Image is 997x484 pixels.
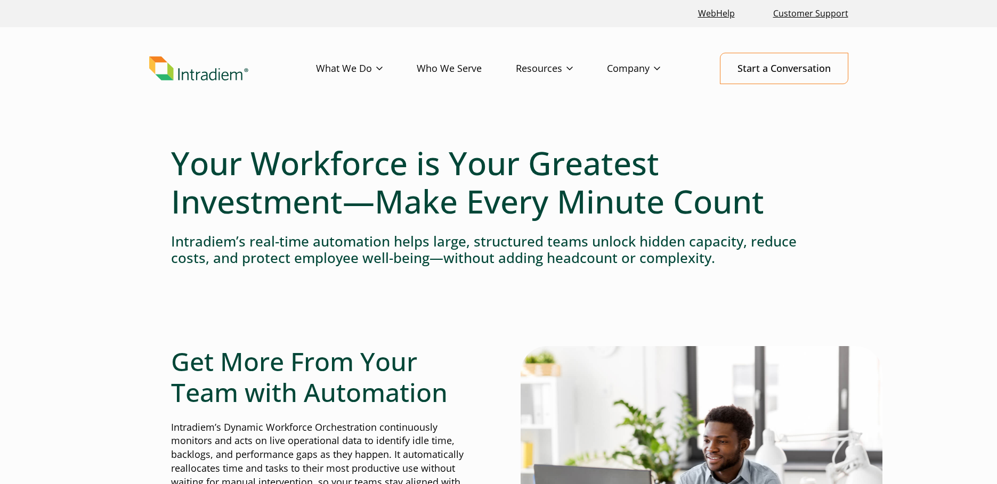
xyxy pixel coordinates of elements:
[171,144,826,220] h1: Your Workforce is Your Greatest Investment—Make Every Minute Count
[171,233,826,266] h4: Intradiem’s real-time automation helps large, structured teams unlock hidden capacity, reduce cos...
[149,56,248,81] img: Intradiem
[694,2,739,25] a: Link opens in a new window
[769,2,853,25] a: Customer Support
[316,53,417,84] a: What We Do
[720,53,848,84] a: Start a Conversation
[417,53,516,84] a: Who We Serve
[171,346,477,407] h2: Get More From Your Team with Automation
[607,53,694,84] a: Company
[149,56,316,81] a: Link to homepage of Intradiem
[516,53,607,84] a: Resources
